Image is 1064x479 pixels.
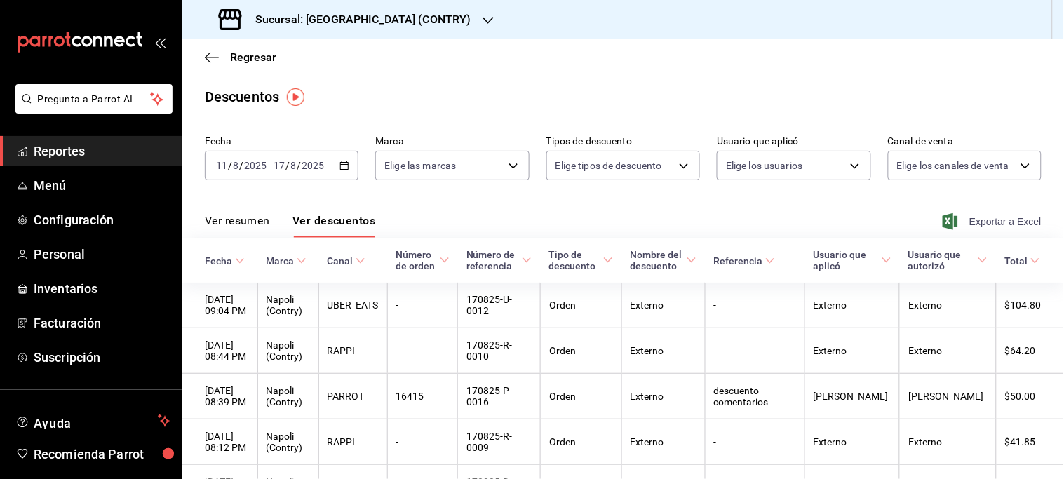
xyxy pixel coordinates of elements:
th: [DATE] 09:04 PM [182,283,257,328]
th: [PERSON_NAME] [804,374,900,419]
th: 16415 [387,374,458,419]
span: Recomienda Parrot [34,445,170,464]
th: Externo [621,374,705,419]
span: / [285,160,290,171]
th: [DATE] 08:12 PM [182,419,257,465]
th: - [705,328,804,374]
th: Orden [540,283,621,328]
label: Usuario que aplicó [717,137,870,147]
span: Elige tipos de descuento [555,158,662,173]
input: -- [290,160,297,171]
th: Externo [804,283,900,328]
button: Regresar [205,50,276,64]
th: - [387,419,458,465]
th: - [705,283,804,328]
button: Pregunta a Parrot AI [15,84,173,114]
th: [DATE] 08:39 PM [182,374,257,419]
span: Usuario que autorizó [908,249,988,271]
th: 170825-P-0016 [458,374,541,419]
label: Tipos de descuento [546,137,700,147]
th: Orden [540,328,621,374]
label: Marca [375,137,529,147]
span: Usuario que aplicó [813,249,891,271]
label: Fecha [205,137,358,147]
span: Configuración [34,210,170,229]
span: Referencia [713,255,775,267]
th: Externo [621,283,705,328]
span: - [269,160,271,171]
th: Napoli (Contry) [257,419,318,465]
th: - [705,419,804,465]
th: RAPPI [318,328,387,374]
th: PARROT [318,374,387,419]
th: RAPPI [318,419,387,465]
th: - [387,328,458,374]
div: navigation tabs [205,214,375,238]
span: Elige los canales de venta [897,158,1009,173]
th: - [387,283,458,328]
th: Externo [804,328,900,374]
span: Marca [266,255,307,267]
button: Ver resumen [205,214,270,238]
span: Número de orden [396,249,450,271]
input: -- [232,160,239,171]
span: Inventarios [34,279,170,298]
h3: Sucursal: [GEOGRAPHIC_DATA] (CONTRY) [244,11,471,28]
th: Napoli (Contry) [257,328,318,374]
button: Exportar a Excel [945,213,1042,230]
span: Elige las marcas [384,158,456,173]
th: $50.00 [996,374,1064,419]
span: Ayuda [34,412,152,429]
th: $41.85 [996,419,1064,465]
img: Tooltip marker [287,88,304,106]
th: Externo [621,419,705,465]
span: Personal [34,245,170,264]
span: / [228,160,232,171]
th: Externo [804,419,900,465]
th: Napoli (Contry) [257,374,318,419]
span: / [297,160,302,171]
th: $104.80 [996,283,1064,328]
span: Elige los usuarios [726,158,802,173]
label: Canal de venta [888,137,1042,147]
th: $64.20 [996,328,1064,374]
th: Externo [900,283,997,328]
div: Descuentos [205,86,279,107]
input: ---- [243,160,267,171]
th: descuento comentarios [705,374,804,419]
span: Suscripción [34,348,170,367]
th: Externo [900,419,997,465]
th: 170825-R-0010 [458,328,541,374]
th: Orden [540,374,621,419]
span: Facturación [34,313,170,332]
a: Pregunta a Parrot AI [10,102,173,116]
th: Napoli (Contry) [257,283,318,328]
th: [DATE] 08:44 PM [182,328,257,374]
span: Número de referencia [466,249,532,271]
button: open_drawer_menu [154,36,166,48]
input: -- [273,160,285,171]
span: / [239,160,243,171]
th: 170825-R-0009 [458,419,541,465]
span: Regresar [230,50,276,64]
input: -- [215,160,228,171]
th: Externo [900,328,997,374]
span: Reportes [34,142,170,161]
th: [PERSON_NAME] [900,374,997,419]
span: Menú [34,176,170,195]
span: Tipo de descuento [548,249,613,271]
th: Externo [621,328,705,374]
th: Orden [540,419,621,465]
span: Total [1004,255,1040,267]
button: Ver descuentos [292,214,375,238]
th: UBER_EATS [318,283,387,328]
input: ---- [302,160,325,171]
span: Pregunta a Parrot AI [38,92,151,107]
span: Fecha [205,255,245,267]
span: Canal [327,255,365,267]
th: 170825-U-0012 [458,283,541,328]
span: Nombre del descuento [630,249,696,271]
